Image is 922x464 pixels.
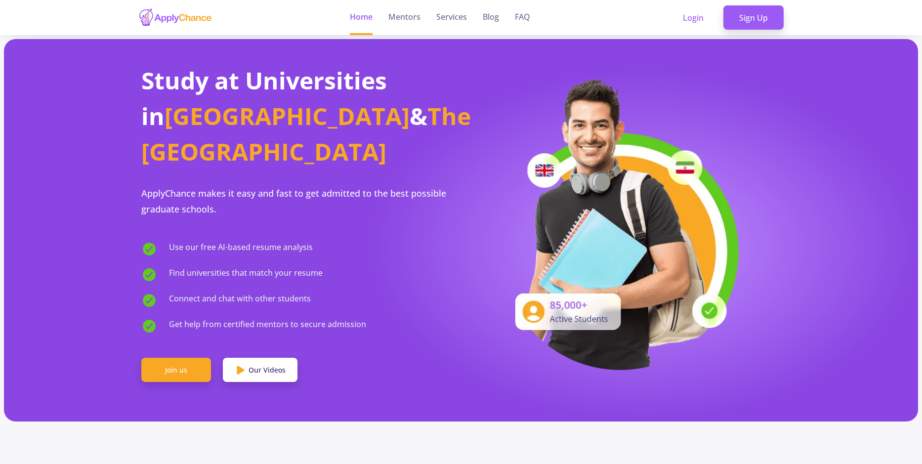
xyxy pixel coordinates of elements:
span: Our Videos [249,365,286,375]
img: applicant [500,75,742,370]
span: Use our free AI-based resume analysis [169,241,313,257]
a: Join us [141,358,211,382]
span: Connect and chat with other students [169,293,311,308]
a: Our Videos [223,358,297,382]
span: [GEOGRAPHIC_DATA] [165,100,410,132]
span: Find universities that match your resume [169,267,323,283]
span: Study at Universities in [141,64,387,132]
span: ApplyChance makes it easy and fast to get admitted to the best possible graduate schools. [141,187,446,215]
a: Login [667,5,719,30]
span: Get help from certified mentors to secure admission [169,318,366,334]
span: & [410,100,427,132]
img: applychance logo [138,8,212,27]
a: Sign Up [723,5,784,30]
